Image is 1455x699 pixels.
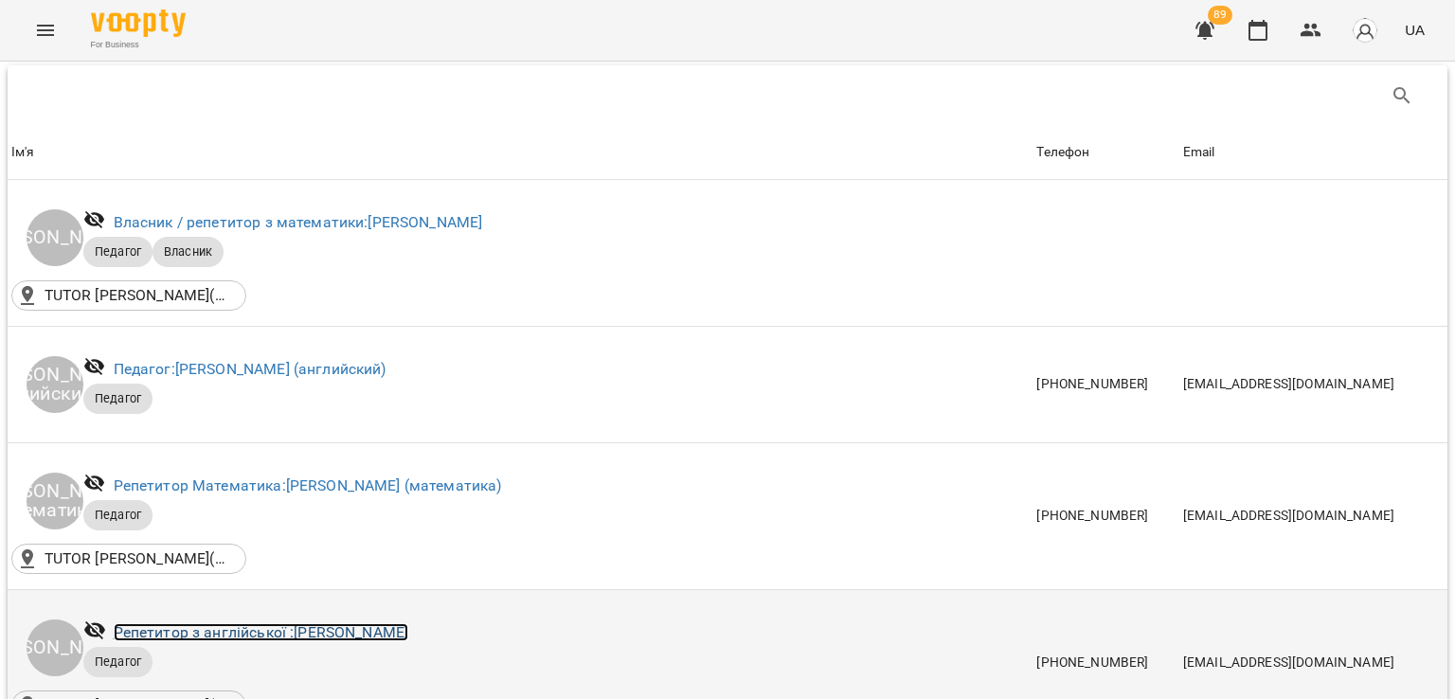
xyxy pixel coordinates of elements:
span: UA [1405,20,1425,40]
p: TUTOR [PERSON_NAME](вул. [PERSON_NAME][STREET_ADDRESS] [45,547,234,570]
div: Email [1183,141,1215,164]
div: [PERSON_NAME] [27,209,83,266]
td: [PHONE_NUMBER] [1033,326,1178,442]
td: [PHONE_NUMBER] [1033,442,1178,589]
div: Ім'я [11,141,35,164]
a: Репетитор Математика:[PERSON_NAME] (математика) [114,476,502,494]
button: Menu [23,8,68,53]
div: Телефон [1036,141,1089,164]
button: UA [1397,12,1432,47]
div: TUTOR Благоєва(вул. Сергія Подолинського, 31б, Дніпро, Дніпропетровська область, Україна, 49000) [11,280,246,311]
span: Педагог [83,507,153,524]
div: TUTOR Благоєва(вул. Сергія Подолинського, 31б, Дніпро, Дніпропетровська область, Україна, 49000) [11,544,246,574]
div: Table Toolbar [8,65,1447,126]
span: Педагог [83,390,153,407]
div: [PERSON_NAME] (английский) [27,356,83,413]
div: Sort [11,141,35,164]
p: TUTOR [PERSON_NAME](вул. [PERSON_NAME][STREET_ADDRESS] [45,284,234,307]
div: [PERSON_NAME] [27,619,83,676]
div: [PERSON_NAME] (математика) [27,473,83,529]
span: Email [1183,141,1444,164]
span: Телефон [1036,141,1175,164]
span: Власник [153,243,224,260]
div: Sort [1036,141,1089,164]
div: Sort [1183,141,1215,164]
a: Власник / репетитор з математики:[PERSON_NAME] [114,213,483,231]
img: avatar_s.png [1352,17,1378,44]
td: [EMAIL_ADDRESS][DOMAIN_NAME] [1179,442,1447,589]
span: Педагог [83,654,153,671]
span: Педагог [83,243,153,260]
span: For Business [91,39,186,51]
a: Педагог:[PERSON_NAME] (английский) [114,360,386,378]
td: [EMAIL_ADDRESS][DOMAIN_NAME] [1179,326,1447,442]
img: Voopty Logo [91,9,186,37]
a: Репетитор з англійської :[PERSON_NAME] [114,623,409,641]
span: 89 [1208,6,1232,25]
button: Пошук [1379,73,1425,118]
span: Ім'я [11,141,1029,164]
